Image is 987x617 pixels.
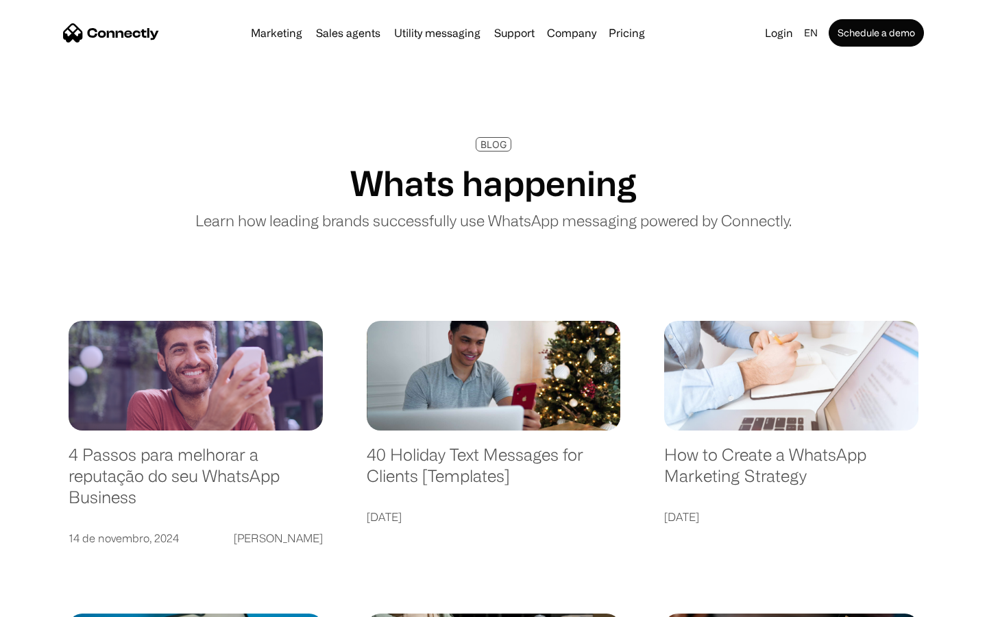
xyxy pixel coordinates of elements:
p: Learn how leading brands successfully use WhatsApp messaging powered by Connectly. [195,209,792,232]
div: en [804,23,818,43]
a: How to Create a WhatsApp Marketing Strategy [664,444,918,500]
div: [DATE] [367,507,402,527]
h1: Whats happening [350,162,637,204]
a: 4 Passos para melhorar a reputação do seu WhatsApp Business [69,444,323,521]
aside: Language selected: English [14,593,82,612]
a: Pricing [603,27,650,38]
div: Company [547,23,596,43]
a: Login [759,23,799,43]
a: Sales agents [310,27,386,38]
div: BLOG [480,139,507,149]
div: 14 de novembro, 2024 [69,529,179,548]
a: 40 Holiday Text Messages for Clients [Templates] [367,444,621,500]
a: Marketing [245,27,308,38]
div: [DATE] [664,507,699,527]
a: Utility messaging [389,27,486,38]
a: Support [489,27,540,38]
a: Schedule a demo [829,19,924,47]
ul: Language list [27,593,82,612]
div: [PERSON_NAME] [234,529,323,548]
